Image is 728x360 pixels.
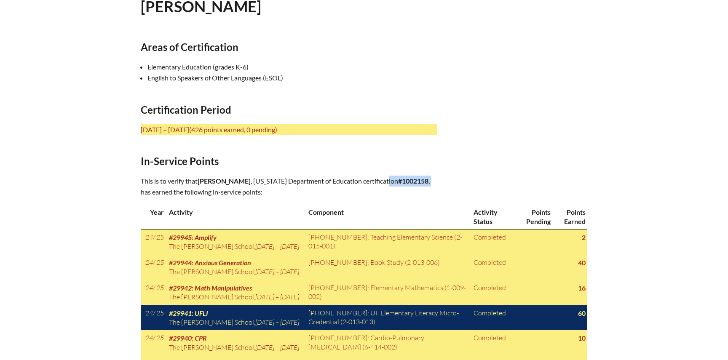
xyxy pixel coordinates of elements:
[578,309,586,317] strong: 60
[578,284,586,292] strong: 16
[169,233,217,241] span: #29945: Amplify
[578,259,586,267] strong: 40
[552,204,587,229] th: Points Earned
[255,242,299,251] span: [DATE] – [DATE]
[141,229,166,254] td: '24/'25
[147,72,444,83] li: English to Speakers of Other Languages (ESOL)
[470,204,514,229] th: Activity Status
[141,255,166,280] td: '24/'25
[141,124,437,135] p: [DATE] – [DATE]
[514,204,552,229] th: Points Pending
[255,343,299,352] span: [DATE] – [DATE]
[169,293,254,301] span: The [PERSON_NAME] School
[169,259,251,267] span: #29944: Anxious Generation
[470,330,514,355] td: Completed
[398,177,428,185] b: #1002158
[169,267,254,276] span: The [PERSON_NAME] School
[169,284,252,292] span: #29942: Math Manipulatives
[305,255,470,280] td: [PHONE_NUMBER]: Book Study (2-013-006)
[141,330,166,355] td: '24/'25
[141,155,437,167] h2: In-Service Points
[470,305,514,331] td: Completed
[198,177,251,185] span: [PERSON_NAME]
[255,318,299,326] span: [DATE] – [DATE]
[166,229,305,254] td: ,
[470,280,514,305] td: Completed
[141,176,437,197] p: This is to verify that , [US_STATE] Department of Education certification , has earned the follow...
[169,309,208,317] span: #29941: UFLI
[305,204,470,229] th: Component
[582,233,586,241] strong: 2
[166,204,305,229] th: Activity
[255,267,299,276] span: [DATE] – [DATE]
[470,255,514,280] td: Completed
[470,229,514,254] td: Completed
[166,280,305,305] td: ,
[169,318,254,326] span: The [PERSON_NAME] School
[255,293,299,301] span: [DATE] – [DATE]
[169,242,254,251] span: The [PERSON_NAME] School
[141,305,166,331] td: '24/'25
[169,334,207,342] span: #29940: CPR
[169,343,254,352] span: The [PERSON_NAME] School
[141,204,166,229] th: Year
[166,255,305,280] td: ,
[305,305,470,331] td: [PHONE_NUMBER]: UF Elementary Literacy Micro-Credential (2-013-013)
[305,280,470,305] td: [PHONE_NUMBER]: Elementary Mathematics (1-009-002)
[166,330,305,355] td: ,
[141,280,166,305] td: '24/'25
[141,104,437,116] h2: Certification Period
[305,330,470,355] td: [PHONE_NUMBER]: Cardio-Pulmonary [MEDICAL_DATA] (6-414-002)
[189,125,277,133] span: (426 points earned, 0 pending)
[578,334,586,342] strong: 10
[305,229,470,254] td: [PHONE_NUMBER]: Teaching Elementary Science (2-015-001)
[166,305,305,331] td: ,
[141,41,437,53] h2: Areas of Certification
[147,61,444,72] li: Elementary Education (grades K-6)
